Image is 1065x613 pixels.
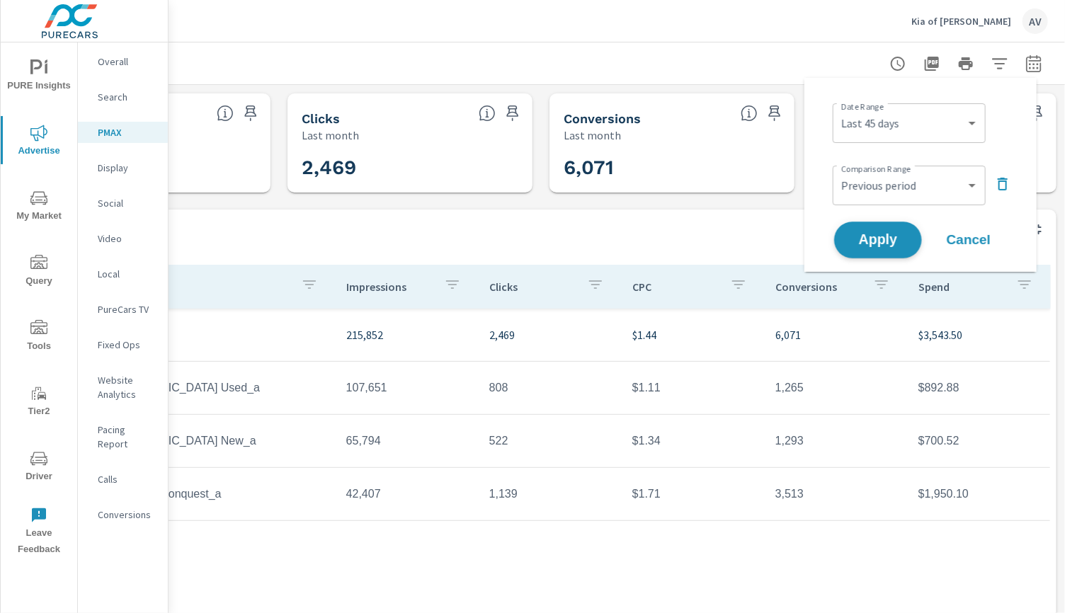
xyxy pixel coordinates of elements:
[78,334,168,355] div: Fixed Ops
[302,127,359,144] p: Last month
[621,476,764,512] td: $1.71
[632,280,719,294] p: CPC
[478,476,621,512] td: 1,139
[632,326,753,343] p: $1.44
[98,267,156,281] p: Local
[5,320,73,355] span: Tools
[78,193,168,214] div: Social
[78,157,168,178] div: Display
[78,504,168,525] div: Conversions
[302,111,340,126] h5: Clicks
[764,423,907,459] td: 1,293
[98,508,156,522] p: Conversions
[335,423,478,459] td: 65,794
[918,326,1039,343] p: $3,543.50
[98,373,156,401] p: Website Analytics
[1025,102,1048,125] span: Save this to your personalized report
[621,423,764,459] td: $1.34
[907,370,1050,406] td: $892.88
[78,86,168,108] div: Search
[564,127,621,144] p: Last month
[907,423,1050,459] td: $700.52
[564,156,780,180] h3: 6,071
[5,450,73,485] span: Driver
[78,369,168,405] div: Website Analytics
[31,476,335,512] td: C - Performance Max - Conquest_a
[478,370,621,406] td: 808
[98,472,156,486] p: Calls
[764,370,907,406] td: 1,265
[1023,8,1048,34] div: AV
[78,122,168,143] div: PMAX
[78,51,168,72] div: Overall
[302,156,518,180] h3: 2,469
[346,326,467,343] p: 215,852
[31,370,335,406] td: C - PMax - [GEOGRAPHIC_DATA] Used_a
[5,59,73,94] span: PURE Insights
[217,105,234,122] span: The number of times an ad was shown on your behalf.
[478,423,621,459] td: 522
[849,234,907,247] span: Apply
[335,476,478,512] td: 42,407
[621,370,764,406] td: $1.11
[741,105,758,122] span: Total Conversions include Actions, Leads and Unmapped.
[5,255,73,290] span: Query
[78,228,168,249] div: Video
[98,125,156,139] p: PMAX
[346,280,433,294] p: Impressions
[78,469,168,490] div: Calls
[98,231,156,246] p: Video
[98,90,156,104] p: Search
[907,476,1050,512] td: $1,950.10
[1,42,77,563] div: nav menu
[834,222,922,258] button: Apply
[78,263,168,285] div: Local
[489,280,576,294] p: Clicks
[926,222,1011,258] button: Cancel
[5,385,73,420] span: Tier2
[98,423,156,451] p: Pacing Report
[911,15,1011,28] p: Kia of [PERSON_NAME]
[1020,50,1048,78] button: Select Date Range
[78,299,168,320] div: PureCars TV
[489,326,610,343] p: 2,469
[239,102,262,125] span: Save this to your personalized report
[5,190,73,224] span: My Market
[98,55,156,69] p: Overall
[775,280,862,294] p: Conversions
[5,125,73,159] span: Advertise
[78,419,168,454] div: Pacing Report
[5,507,73,558] span: Leave Feedback
[940,234,997,246] span: Cancel
[335,370,478,406] td: 107,651
[98,302,156,316] p: PureCars TV
[98,161,156,175] p: Display
[764,476,907,512] td: 3,513
[98,196,156,210] p: Social
[98,338,156,352] p: Fixed Ops
[1025,218,1048,241] button: Minimize Widget
[775,326,896,343] p: 6,071
[564,111,641,126] h5: Conversions
[763,102,786,125] span: Save this to your personalized report
[31,423,335,459] td: C - PMax - [GEOGRAPHIC_DATA] New_a
[918,280,1005,294] p: Spend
